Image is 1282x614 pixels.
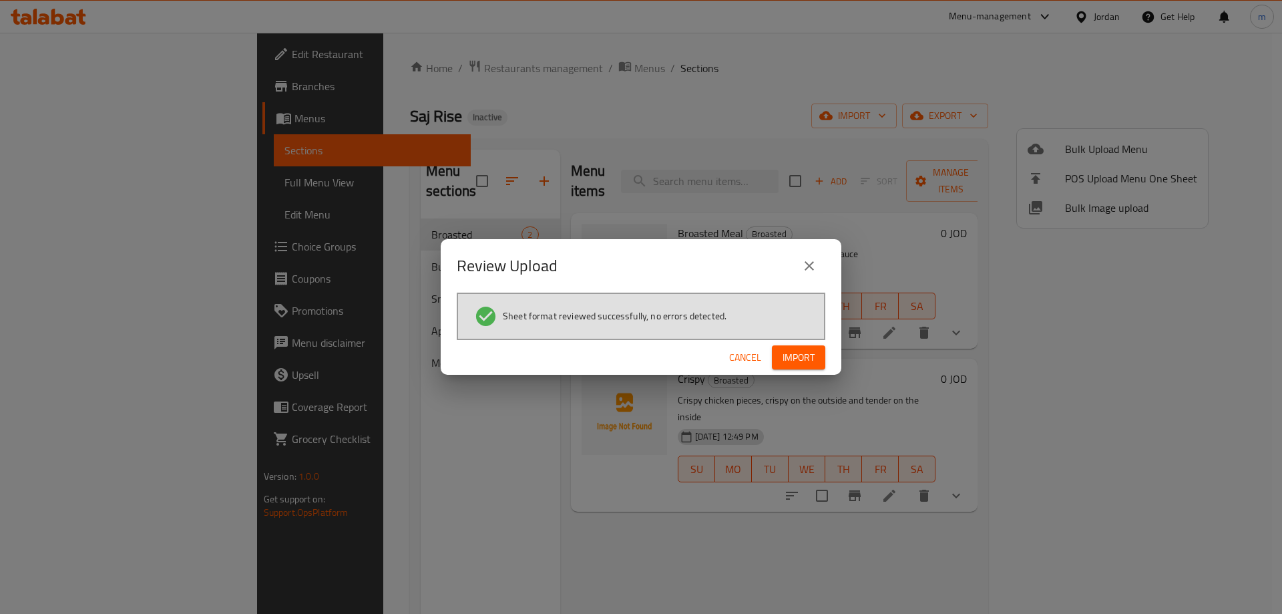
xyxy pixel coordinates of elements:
[783,349,815,366] span: Import
[724,345,767,370] button: Cancel
[503,309,726,323] span: Sheet format reviewed successfully, no errors detected.
[772,345,825,370] button: Import
[793,250,825,282] button: close
[457,255,558,277] h2: Review Upload
[729,349,761,366] span: Cancel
